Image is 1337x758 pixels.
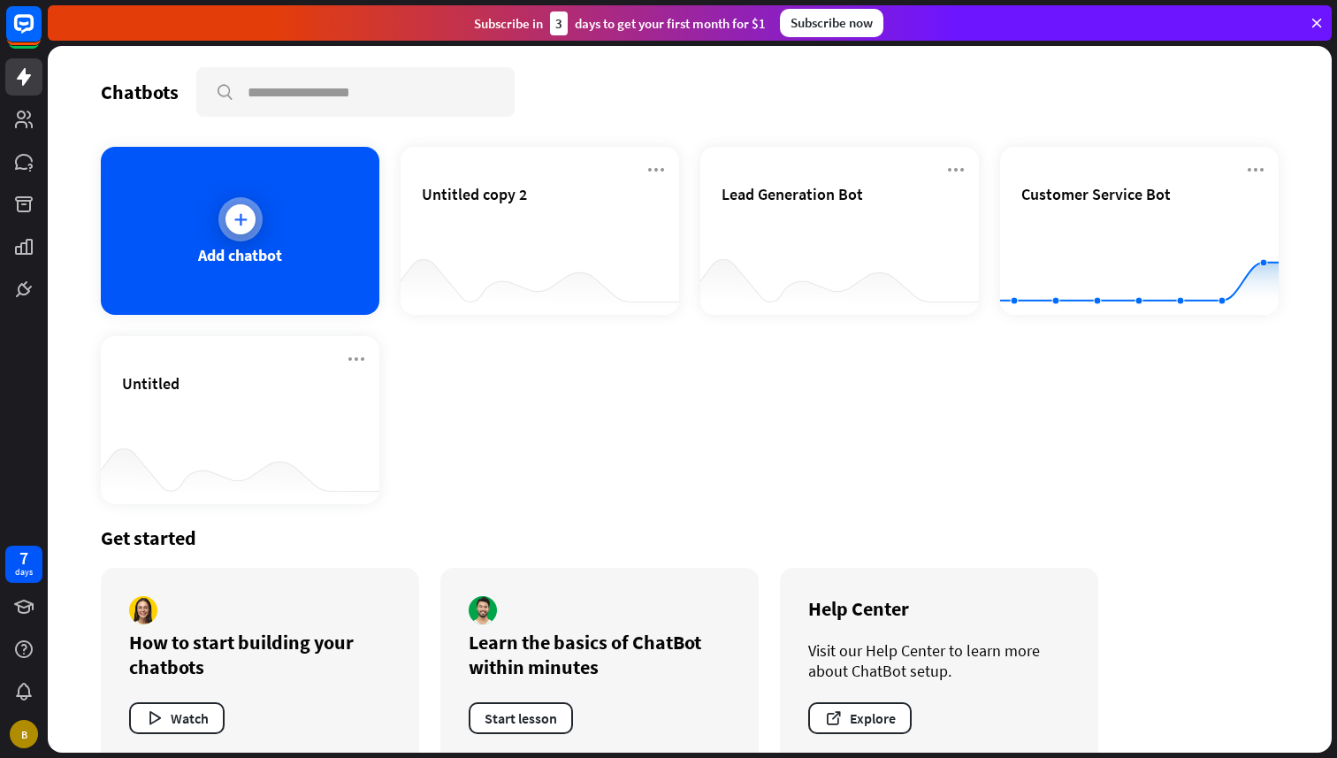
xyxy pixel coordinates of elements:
[550,11,568,35] div: 3
[469,596,497,624] img: author
[474,11,766,35] div: Subscribe in days to get your first month for $1
[14,7,67,60] button: Open LiveChat chat widget
[101,525,1279,550] div: Get started
[722,184,863,204] span: Lead Generation Bot
[5,546,42,583] a: 7 days
[198,245,282,265] div: Add chatbot
[129,596,157,624] img: author
[129,630,391,679] div: How to start building your chatbots
[101,80,179,104] div: Chatbots
[10,720,38,748] div: B
[19,550,28,566] div: 7
[808,702,912,734] button: Explore
[422,184,527,204] span: Untitled copy 2
[129,702,225,734] button: Watch
[122,373,180,394] span: Untitled
[780,9,883,37] div: Subscribe now
[808,596,1070,621] div: Help Center
[469,630,730,679] div: Learn the basics of ChatBot within minutes
[1021,184,1171,204] span: Customer Service Bot
[469,702,573,734] button: Start lesson
[808,640,1070,681] div: Visit our Help Center to learn more about ChatBot setup.
[15,566,33,578] div: days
